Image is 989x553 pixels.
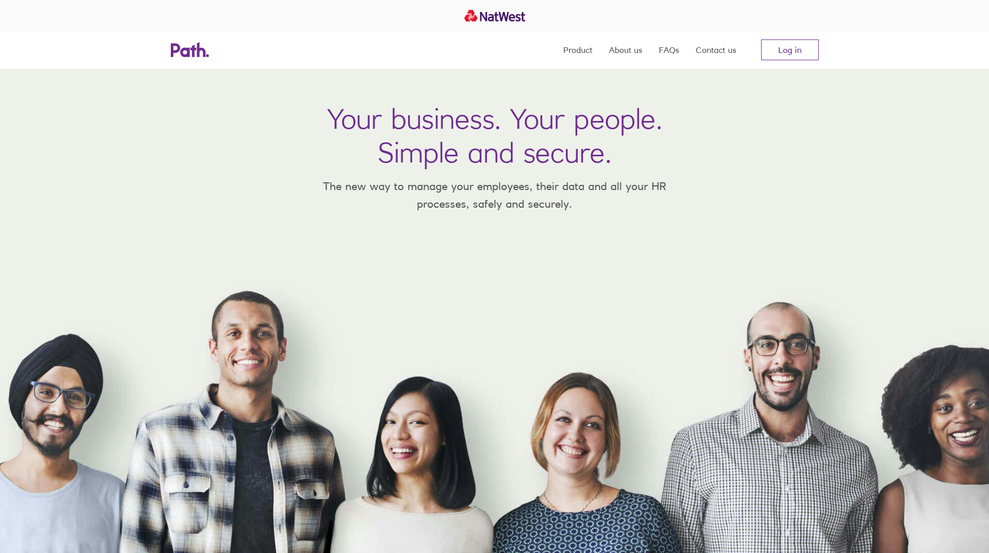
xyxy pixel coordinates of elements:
[761,39,819,60] a: Log in
[563,31,592,69] a: Product
[659,31,679,69] a: FAQs
[327,102,662,169] h1: Your business. Your people. Simple and secure.
[696,31,736,69] a: Contact us
[609,31,642,69] a: About us
[308,178,682,212] p: The new way to manage your employees, their data and all your HR processes, safely and securely.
